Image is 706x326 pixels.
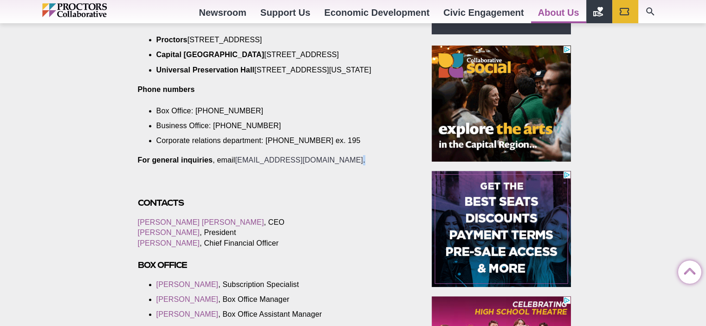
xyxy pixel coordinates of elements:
li: Corporate relations department: [PHONE_NUMBER] ex. 195 [156,136,397,146]
li: , Box Office Assistant Manager [156,309,397,319]
li: Box Office: [PHONE_NUMBER] [156,106,397,116]
a: [PERSON_NAME] [138,239,200,247]
li: [STREET_ADDRESS] [156,35,397,45]
p: , CEO , President , Chief Financial Officer [138,217,411,248]
strong: For general inquiries [138,156,213,164]
li: [STREET_ADDRESS] [156,50,397,60]
strong: Capital [GEOGRAPHIC_DATA] [156,51,265,59]
strong: Universal Preservation Hall [156,66,255,74]
strong: Proctors [156,36,188,44]
iframe: Advertisement [432,171,571,287]
li: , Box Office Manager [156,294,397,305]
b: Phone numbers [138,85,195,93]
a: [PERSON_NAME] [156,310,219,318]
a: [PERSON_NAME] [156,295,219,303]
li: Business Office: [PHONE_NUMBER] [156,121,397,131]
p: , email . [138,155,411,165]
a: Back to Top [678,261,697,280]
iframe: Advertisement [432,46,571,162]
a: [EMAIL_ADDRESS][DOMAIN_NAME] [235,156,363,164]
a: [PERSON_NAME] [156,280,219,288]
h3: Contacts [138,197,411,208]
li: , Subscription Specialist [156,280,397,290]
a: [PERSON_NAME] [138,228,200,236]
a: [PERSON_NAME] [PERSON_NAME] [138,218,264,226]
img: Proctors logo [42,3,147,17]
li: [STREET_ADDRESS][US_STATE] [156,65,397,75]
h3: Box Office [138,260,411,270]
